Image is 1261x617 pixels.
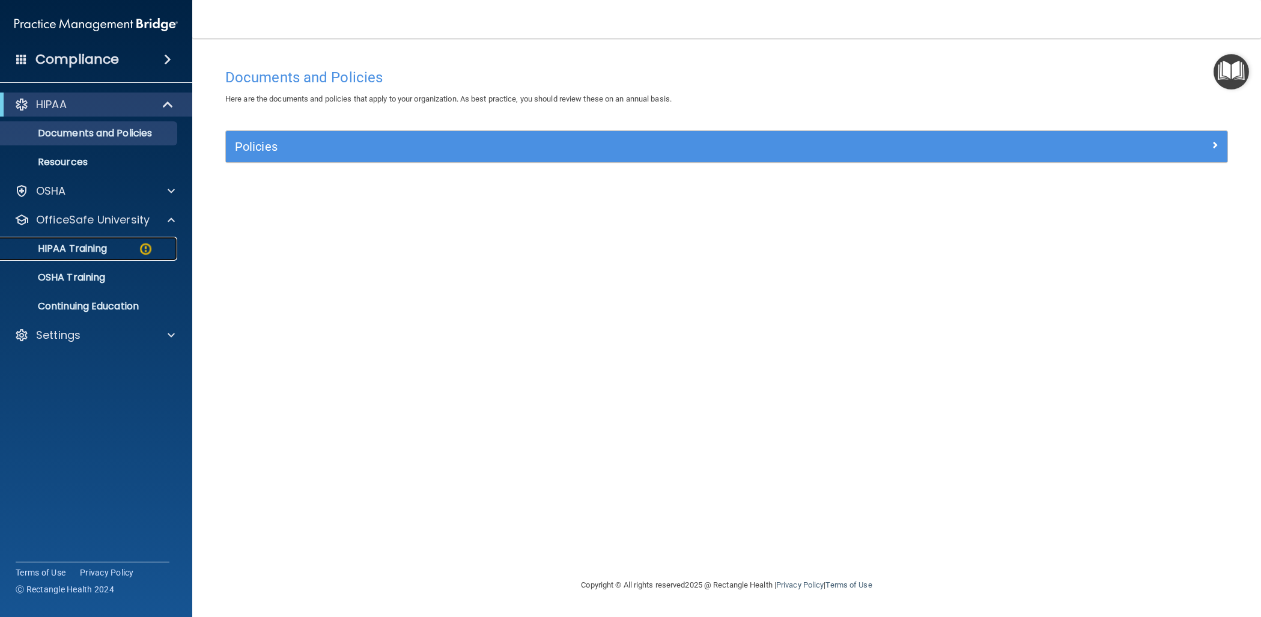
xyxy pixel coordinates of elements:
[35,51,119,68] h4: Compliance
[776,580,824,589] a: Privacy Policy
[8,272,105,284] p: OSHA Training
[8,300,172,312] p: Continuing Education
[8,156,172,168] p: Resources
[36,328,81,342] p: Settings
[8,243,107,255] p: HIPAA Training
[16,567,65,579] a: Terms of Use
[80,567,134,579] a: Privacy Policy
[14,13,178,37] img: PMB logo
[14,213,175,227] a: OfficeSafe University
[16,583,114,595] span: Ⓒ Rectangle Health 2024
[825,580,872,589] a: Terms of Use
[225,70,1228,85] h4: Documents and Policies
[14,97,174,112] a: HIPAA
[235,140,968,153] h5: Policies
[36,213,150,227] p: OfficeSafe University
[14,328,175,342] a: Settings
[508,566,946,604] div: Copyright © All rights reserved 2025 @ Rectangle Health | |
[138,242,153,257] img: warning-circle.0cc9ac19.png
[1214,54,1249,90] button: Open Resource Center
[8,127,172,139] p: Documents and Policies
[36,97,67,112] p: HIPAA
[36,184,66,198] p: OSHA
[14,184,175,198] a: OSHA
[225,94,672,103] span: Here are the documents and policies that apply to your organization. As best practice, you should...
[235,137,1218,156] a: Policies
